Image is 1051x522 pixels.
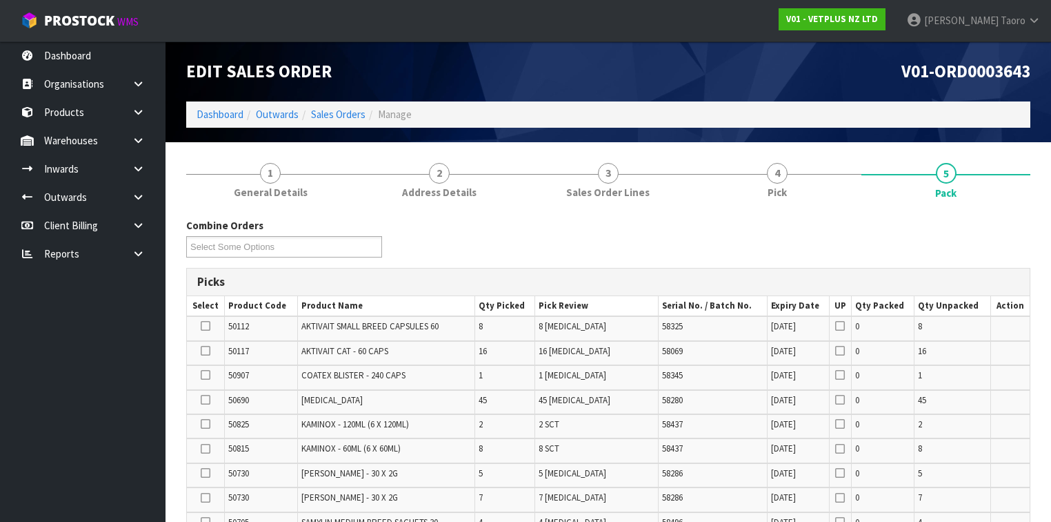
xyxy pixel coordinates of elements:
[301,394,363,406] span: [MEDICAL_DATA]
[44,12,114,30] span: ProStock
[234,185,308,200] span: General Details
[914,296,991,316] th: Qty Unpacked
[378,108,412,121] span: Manage
[228,492,249,503] span: 50730
[301,345,388,357] span: AKTIVAIT CAT - 60 CAPS
[771,418,796,430] span: [DATE]
[662,345,683,357] span: 58069
[936,163,957,184] span: 5
[771,492,796,503] span: [DATE]
[918,418,922,430] span: 2
[301,369,406,381] span: COATEX BLISTER - 240 CAPS
[479,492,483,503] span: 7
[260,163,281,184] span: 1
[479,443,483,454] span: 8
[662,418,683,430] span: 58437
[918,492,922,503] span: 7
[855,467,859,479] span: 0
[475,296,535,316] th: Qty Picked
[301,443,401,454] span: KAMINOX - 60ML (6 X 60ML)
[228,443,249,454] span: 50815
[918,369,922,381] span: 1
[539,369,606,381] span: 1 [MEDICAL_DATA]
[228,394,249,406] span: 50690
[117,15,139,28] small: WMS
[535,296,659,316] th: Pick Review
[918,320,922,332] span: 8
[186,60,332,82] span: Edit Sales Order
[935,186,957,200] span: Pack
[539,394,610,406] span: 45 [MEDICAL_DATA]
[659,296,768,316] th: Serial No. / Batch No.
[786,13,878,25] strong: V01 - VETPLUS NZ LTD
[187,296,224,316] th: Select
[855,418,859,430] span: 0
[228,418,249,430] span: 50825
[924,14,999,27] span: [PERSON_NAME]
[918,467,922,479] span: 5
[598,163,619,184] span: 3
[918,394,926,406] span: 45
[855,492,859,503] span: 0
[918,443,922,454] span: 8
[228,345,249,357] span: 50117
[855,443,859,454] span: 0
[901,60,1030,82] span: V01-ORD0003643
[301,320,439,332] span: AKTIVAIT SMALL BREED CAPSULES 60
[479,394,487,406] span: 45
[855,345,859,357] span: 0
[779,8,885,30] a: V01 - VETPLUS NZ LTD
[855,394,859,406] span: 0
[771,443,796,454] span: [DATE]
[771,345,796,357] span: [DATE]
[768,185,787,200] span: Pick
[830,296,851,316] th: UP
[256,108,299,121] a: Outwards
[566,185,650,200] span: Sales Order Lines
[539,467,606,479] span: 5 [MEDICAL_DATA]
[662,320,683,332] span: 58325
[228,320,249,332] span: 50112
[771,369,796,381] span: [DATE]
[186,218,263,233] label: Combine Orders
[539,492,606,503] span: 7 [MEDICAL_DATA]
[539,418,559,430] span: 2 SCT
[662,369,683,381] span: 58345
[662,467,683,479] span: 58286
[851,296,914,316] th: Qty Packed
[479,369,483,381] span: 1
[479,345,487,357] span: 16
[918,345,926,357] span: 16
[228,369,249,381] span: 50907
[224,296,297,316] th: Product Code
[767,296,830,316] th: Expiry Date
[990,296,1030,316] th: Action
[197,108,243,121] a: Dashboard
[771,320,796,332] span: [DATE]
[197,275,1019,289] h3: Picks
[301,418,409,430] span: KAMINOX - 120ML (6 X 120ML)
[21,12,38,29] img: cube-alt.png
[301,492,398,503] span: [PERSON_NAME] - 30 X 2G
[662,394,683,406] span: 58280
[767,163,788,184] span: 4
[1001,14,1025,27] span: Taoro
[662,443,683,454] span: 58437
[479,467,483,479] span: 5
[301,467,398,479] span: [PERSON_NAME] - 30 X 2G
[297,296,474,316] th: Product Name
[479,418,483,430] span: 2
[855,320,859,332] span: 0
[662,492,683,503] span: 58286
[228,467,249,479] span: 50730
[402,185,477,200] span: Address Details
[539,443,559,454] span: 8 SCT
[539,320,606,332] span: 8 [MEDICAL_DATA]
[771,394,796,406] span: [DATE]
[855,369,859,381] span: 0
[429,163,450,184] span: 2
[771,467,796,479] span: [DATE]
[539,345,610,357] span: 16 [MEDICAL_DATA]
[311,108,366,121] a: Sales Orders
[479,320,483,332] span: 8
